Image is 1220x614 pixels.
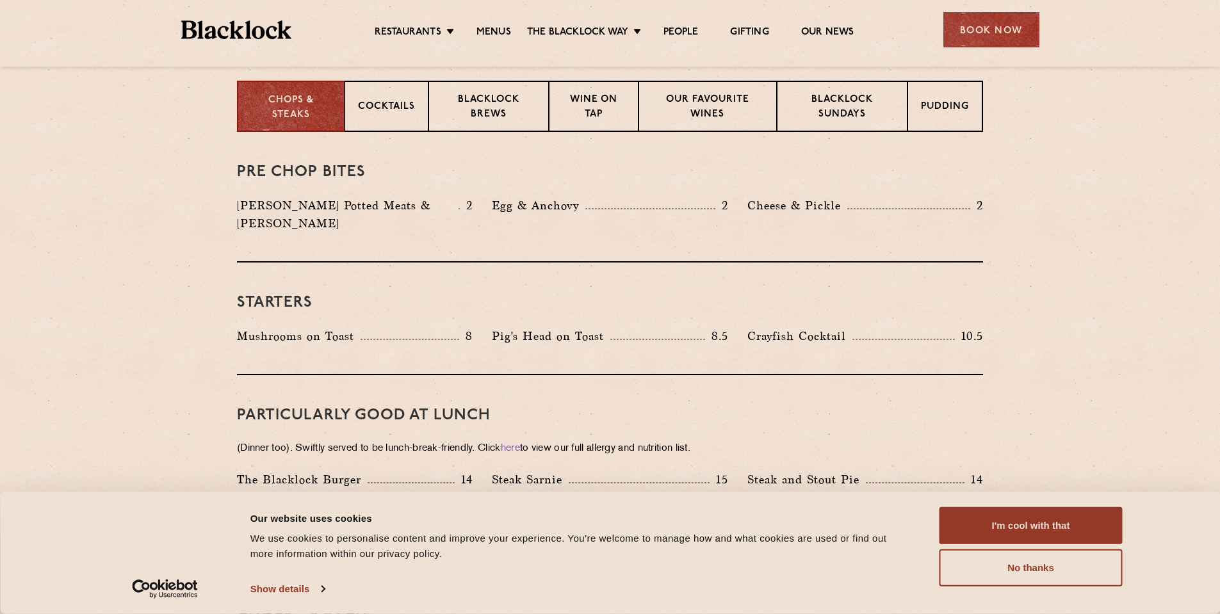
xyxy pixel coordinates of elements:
[250,531,911,561] div: We use cookies to personalise content and improve your experience. You're welcome to manage how a...
[715,197,728,214] p: 2
[237,407,983,424] h3: PARTICULARLY GOOD AT LUNCH
[181,20,292,39] img: BL_Textured_Logo-footer-cropped.svg
[460,197,473,214] p: 2
[964,471,983,488] p: 14
[747,471,866,489] p: Steak and Stout Pie
[476,26,511,40] a: Menus
[921,100,969,116] p: Pudding
[459,328,473,344] p: 8
[455,471,473,488] p: 14
[801,26,854,40] a: Our News
[109,579,221,599] a: Usercentrics Cookiebot - opens in a new window
[747,197,847,214] p: Cheese & Pickle
[747,327,852,345] p: Crayfish Cocktail
[237,440,983,458] p: (Dinner too). Swiftly served to be lunch-break-friendly. Click to view our full allergy and nutri...
[663,26,698,40] a: People
[237,197,459,232] p: [PERSON_NAME] Potted Meats & [PERSON_NAME]
[970,197,983,214] p: 2
[562,93,625,123] p: Wine on Tap
[358,100,415,116] p: Cocktails
[939,549,1123,586] button: No thanks
[237,164,983,181] h3: Pre Chop Bites
[492,327,610,345] p: Pig's Head on Toast
[492,197,585,214] p: Egg & Anchovy
[527,26,628,40] a: The Blacklock Way
[790,93,894,123] p: Blacklock Sundays
[250,579,325,599] a: Show details
[251,93,331,122] p: Chops & Steaks
[250,510,911,526] div: Our website uses cookies
[492,471,569,489] p: Steak Sarnie
[730,26,769,40] a: Gifting
[375,26,441,40] a: Restaurants
[442,93,535,123] p: Blacklock Brews
[705,328,728,344] p: 8.5
[939,507,1123,544] button: I'm cool with that
[710,471,728,488] p: 15
[943,12,1039,47] div: Book Now
[955,328,983,344] p: 10.5
[652,93,763,123] p: Our favourite wines
[237,327,361,345] p: Mushrooms on Toast
[501,444,520,453] a: here
[237,471,368,489] p: The Blacklock Burger
[237,295,983,311] h3: Starters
